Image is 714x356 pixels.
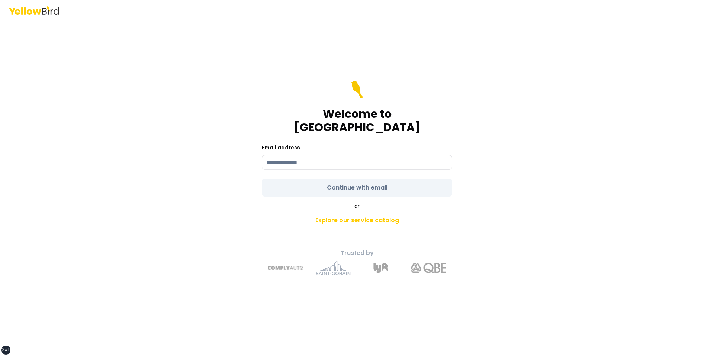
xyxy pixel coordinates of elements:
[262,144,300,151] label: Email address
[226,213,488,228] a: Explore our service catalog
[226,249,488,258] p: Trusted by
[262,107,452,134] h1: Welcome to [GEOGRAPHIC_DATA]
[354,203,360,210] span: or
[2,347,10,353] div: 2xl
